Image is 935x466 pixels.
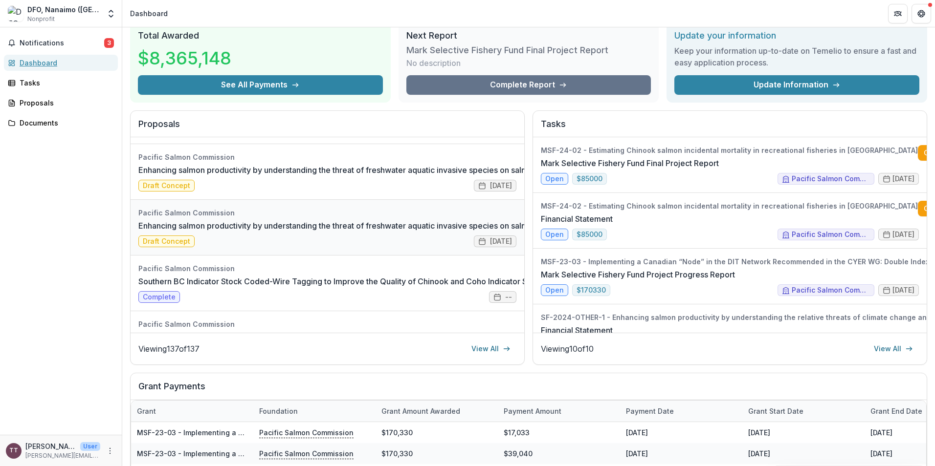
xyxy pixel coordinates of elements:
[620,406,680,416] div: Payment date
[138,119,516,137] h2: Proposals
[27,4,100,15] div: DFO, Nanaimo ([GEOGRAPHIC_DATA])
[674,45,919,68] h3: Keep your information up-to-date on Temelio to ensure a fast and easy application process.
[138,164,593,176] a: Enhancing salmon productivity by understanding the threat of freshwater aquatic invasive species ...
[138,220,593,232] a: Enhancing salmon productivity by understanding the threat of freshwater aquatic invasive species ...
[104,38,114,48] span: 3
[742,422,865,443] div: [DATE]
[20,118,110,128] div: Documents
[20,78,110,88] div: Tasks
[138,331,437,343] a: Using the Pumpkinseed invasion at [PERSON_NAME] to improve decision making
[498,443,620,464] div: $39,040
[865,406,928,416] div: Grant end date
[20,58,110,68] div: Dashboard
[376,422,498,443] div: $170,330
[4,75,118,91] a: Tasks
[888,4,908,23] button: Partners
[406,75,651,95] a: Complete Report
[498,422,620,443] div: $17,033
[253,401,376,422] div: Foundation
[498,406,567,416] div: Payment Amount
[466,341,516,357] a: View All
[674,75,919,95] a: Update Information
[376,443,498,464] div: $170,330
[541,343,594,355] p: Viewing 10 of 10
[406,45,608,56] h3: Mark Selective Fishery Fund Final Project Report
[4,95,118,111] a: Proposals
[541,213,613,225] a: Financial Statement
[541,269,735,280] a: Mark Selective Fishery Fund Project Progress Report
[80,442,100,451] p: User
[376,401,498,422] div: Grant amount awarded
[138,75,383,95] button: See All Payments
[259,448,354,459] p: Pacific Salmon Commission
[9,447,18,454] div: Thomas Therriault
[130,8,168,19] div: Dashboard
[498,401,620,422] div: Payment Amount
[742,406,809,416] div: Grant start date
[4,55,118,71] a: Dashboard
[620,401,742,422] div: Payment date
[674,30,919,41] h2: Update your information
[104,4,118,23] button: Open entity switcher
[126,6,172,21] nav: breadcrumb
[253,406,304,416] div: Foundation
[742,401,865,422] div: Grant start date
[138,30,383,41] h2: Total Awarded
[376,406,466,416] div: Grant amount awarded
[131,401,253,422] div: Grant
[131,406,162,416] div: Grant
[541,324,613,336] a: Financial Statement
[20,98,110,108] div: Proposals
[138,275,579,287] a: Southern BC Indicator Stock Coded-Wire Tagging to Improve the Quality of Chinook and Coho Indicat...
[4,35,118,51] button: Notifications3
[20,39,104,47] span: Notifications
[406,30,651,41] h2: Next Report
[25,441,76,451] p: [PERSON_NAME]
[25,451,100,460] p: [PERSON_NAME][EMAIL_ADDRESS][PERSON_NAME][DOMAIN_NAME]
[868,341,919,357] a: View All
[620,422,742,443] div: [DATE]
[742,443,865,464] div: [DATE]
[27,15,55,23] span: Nonprofit
[541,157,719,169] a: Mark Selective Fishery Fund Final Project Report
[138,45,231,71] h3: $8,365,148
[104,445,116,457] button: More
[406,57,461,69] p: No description
[620,443,742,464] div: [DATE]
[8,6,23,21] img: DFO, Nanaimo (Pacific Biological Station)
[541,119,919,137] h2: Tasks
[138,343,200,355] p: Viewing 137 of 137
[912,4,931,23] button: Get Help
[138,381,919,400] h2: Grant Payments
[4,115,118,131] a: Documents
[259,427,354,438] p: Pacific Salmon Commission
